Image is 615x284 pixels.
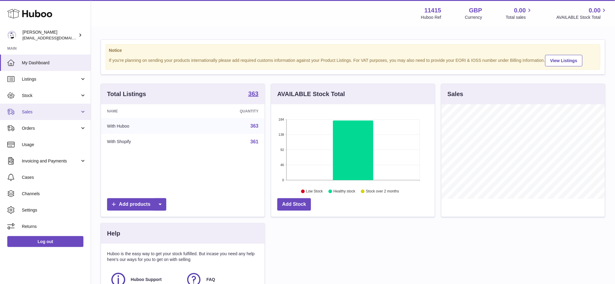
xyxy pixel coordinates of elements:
[22,60,86,66] span: My Dashboard
[248,91,259,97] strong: 363
[277,198,311,211] a: Add Stock
[250,123,259,129] a: 363
[506,15,533,20] span: Total sales
[469,6,482,15] strong: GBP
[22,76,80,82] span: Listings
[22,207,86,213] span: Settings
[101,104,189,118] th: Name
[282,178,284,182] text: 0
[22,93,80,99] span: Stock
[465,15,482,20] div: Currency
[22,191,86,197] span: Channels
[101,134,189,150] td: With Shopify
[107,229,120,238] h3: Help
[107,198,166,211] a: Add products
[22,109,80,115] span: Sales
[248,91,259,98] a: 363
[189,104,265,118] th: Quantity
[366,189,399,194] text: Stock over 2 months
[109,48,597,53] strong: Notice
[279,118,284,121] text: 184
[22,125,80,131] span: Orders
[107,251,259,262] p: Huboo is the easy way to get your stock fulfilled. But incase you need any help here's our ways f...
[22,224,86,229] span: Returns
[22,158,80,164] span: Invoicing and Payments
[545,55,583,66] a: View Listings
[424,6,441,15] strong: 11415
[556,6,608,20] a: 0.00 AVAILABLE Stock Total
[22,175,86,180] span: Cases
[514,6,526,15] span: 0.00
[22,35,89,40] span: [EMAIL_ADDRESS][DOMAIN_NAME]
[206,277,215,282] span: FAQ
[448,90,463,98] h3: Sales
[7,236,83,247] a: Log out
[306,189,323,194] text: Low Stock
[280,163,284,167] text: 46
[107,90,146,98] h3: Total Listings
[333,189,356,194] text: Healthy stock
[131,277,162,282] span: Huboo Support
[277,90,345,98] h3: AVAILABLE Stock Total
[421,15,441,20] div: Huboo Ref
[109,54,597,66] div: If you're planning on sending your products internationally please add required customs informati...
[22,142,86,148] span: Usage
[589,6,601,15] span: 0.00
[556,15,608,20] span: AVAILABLE Stock Total
[7,31,16,40] img: care@shopmanto.uk
[22,29,77,41] div: [PERSON_NAME]
[279,133,284,136] text: 138
[250,139,259,144] a: 361
[101,118,189,134] td: With Huboo
[280,148,284,152] text: 92
[506,6,533,20] a: 0.00 Total sales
